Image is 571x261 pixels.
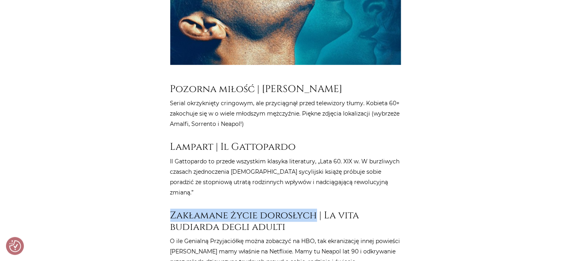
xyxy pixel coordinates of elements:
[170,98,401,129] p: Serial okrzyknięty cringowym, ale przyciągnął przed telewizory tłumy. Kobieta 60+ zakochuje się w...
[9,240,21,252] img: Revisit consent button
[170,210,401,233] h3: Zakłamane życie dorosłych | La vita budiarda degli adulti
[170,141,401,153] h3: Lampart | Il Gattopardo
[9,240,21,252] button: Preferencje co do zgód
[170,83,401,95] h3: Pozorna miłość | [PERSON_NAME]
[170,156,401,198] p: Il Gattopardo to przede wszystkim klasyka literatury, „Lata 60. XIX w. W burzliwych czasach zjedn...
